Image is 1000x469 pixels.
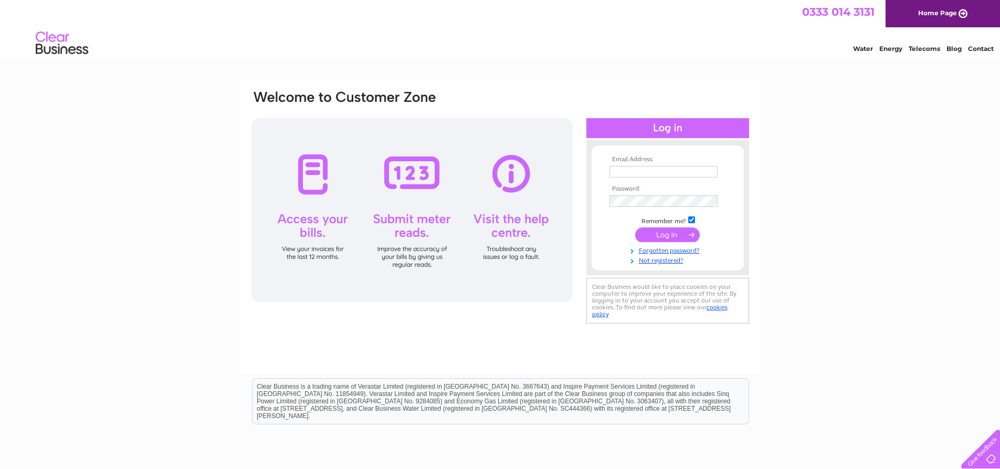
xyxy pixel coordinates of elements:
[802,5,875,18] a: 0333 014 3131
[607,215,729,225] td: Remember me?
[586,278,749,324] div: Clear Business would like to place cookies on your computer to improve your experience of the sit...
[635,227,700,242] input: Submit
[946,45,962,53] a: Blog
[909,45,940,53] a: Telecoms
[592,304,728,318] a: cookies policy
[609,245,729,255] a: Forgotten password?
[35,27,89,59] img: logo.png
[609,255,729,265] a: Not registered?
[879,45,902,53] a: Energy
[968,45,994,53] a: Contact
[252,6,749,51] div: Clear Business is a trading name of Verastar Limited (registered in [GEOGRAPHIC_DATA] No. 3667643...
[607,156,729,163] th: Email Address:
[853,45,873,53] a: Water
[607,185,729,193] th: Password:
